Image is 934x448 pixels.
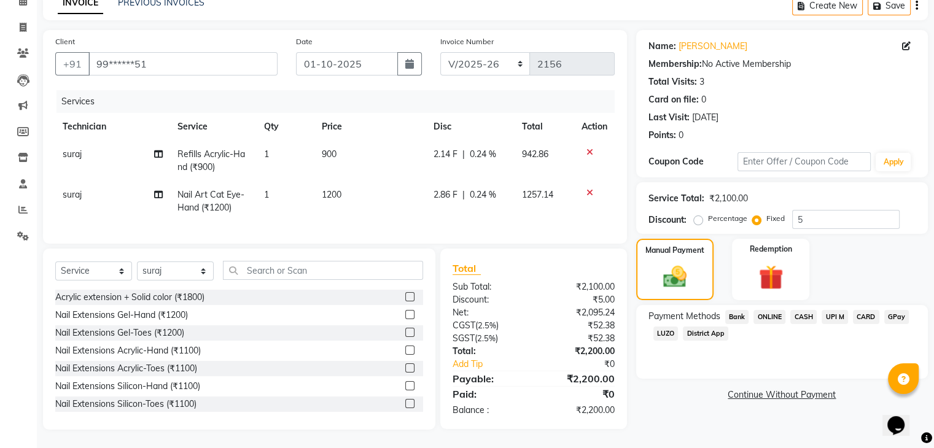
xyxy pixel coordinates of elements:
[443,387,534,401] div: Paid:
[426,113,515,141] th: Disc
[55,309,188,322] div: Nail Extensions Gel-Hand (₹1200)
[750,244,792,255] label: Redemption
[443,332,534,345] div: ( )
[648,58,916,71] div: No Active Membership
[55,380,200,393] div: Nail Extensions Silicon-Hand (₹1100)
[88,52,278,75] input: Search by Name/Mobile/Email/Code
[645,245,704,256] label: Manual Payment
[522,189,553,200] span: 1257.14
[63,189,82,200] span: suraj
[443,345,534,358] div: Total:
[443,319,534,332] div: ( )
[443,358,548,371] a: Add Tip
[462,188,465,201] span: |
[443,404,534,417] div: Balance :
[737,152,871,171] input: Enter Offer / Coupon Code
[653,326,679,341] span: LUZO
[648,310,720,323] span: Payment Methods
[648,111,690,124] div: Last Visit:
[656,263,694,290] img: _cash.svg
[453,320,475,331] span: CGST
[453,333,475,344] span: SGST
[478,320,496,330] span: 2.5%
[701,93,706,106] div: 0
[321,149,336,160] span: 900
[55,113,170,141] th: Technician
[257,113,314,141] th: Qty
[264,149,269,160] span: 1
[477,333,496,343] span: 2.5%
[853,310,879,324] span: CARD
[822,310,848,324] span: UPI M
[648,129,676,142] div: Points:
[534,306,624,319] div: ₹2,095.24
[648,58,702,71] div: Membership:
[453,262,481,275] span: Total
[63,149,82,160] span: suraj
[648,214,687,226] div: Discount:
[177,189,244,213] span: Nail Art Cat Eye-Hand (₹1200)
[55,326,184,339] div: Nail Extensions Gel-Toes (₹1200)
[708,213,747,224] label: Percentage
[751,262,791,293] img: _gift.svg
[548,358,623,371] div: ₹0
[648,192,704,205] div: Service Total:
[884,310,909,324] span: GPay
[170,113,257,141] th: Service
[679,129,683,142] div: 0
[470,188,496,201] span: 0.24 %
[321,189,341,200] span: 1200
[876,153,911,171] button: Apply
[534,387,624,401] div: ₹0
[534,293,624,306] div: ₹5.00
[55,398,197,411] div: Nail Extensions Silicon-Toes (₹1100)
[314,113,426,141] th: Price
[692,111,718,124] div: [DATE]
[443,371,534,386] div: Payable:
[534,332,624,345] div: ₹52.38
[55,362,197,375] div: Nail Extensions Acrylic-Toes (₹1100)
[56,90,624,113] div: Services
[534,345,624,358] div: ₹2,200.00
[55,52,90,75] button: +91
[443,280,534,293] div: Sub Total:
[434,148,457,161] span: 2.14 F
[522,149,548,160] span: 942.86
[648,40,676,53] div: Name:
[753,310,785,324] span: ONLINE
[223,261,423,280] input: Search or Scan
[296,36,313,47] label: Date
[683,326,728,341] span: District App
[55,291,204,304] div: Acrylic extension + Solid color (₹1800)
[443,293,534,306] div: Discount:
[264,189,269,200] span: 1
[725,310,749,324] span: Bank
[434,188,457,201] span: 2.86 F
[177,149,245,172] span: Refills Acrylic-Hand (₹900)
[470,148,496,161] span: 0.24 %
[55,344,201,357] div: Nail Extensions Acrylic-Hand (₹1100)
[648,93,699,106] div: Card on file:
[534,319,624,332] div: ₹52.38
[55,36,75,47] label: Client
[574,113,615,141] th: Action
[882,399,922,436] iframe: chat widget
[679,40,747,53] a: [PERSON_NAME]
[639,388,925,401] a: Continue Without Payment
[440,36,494,47] label: Invoice Number
[790,310,817,324] span: CASH
[648,155,737,168] div: Coupon Code
[648,75,697,88] div: Total Visits:
[699,75,704,88] div: 3
[766,213,785,224] label: Fixed
[709,192,748,205] div: ₹2,100.00
[462,148,465,161] span: |
[534,371,624,386] div: ₹2,200.00
[443,306,534,319] div: Net:
[534,404,624,417] div: ₹2,200.00
[534,280,624,293] div: ₹2,100.00
[515,113,574,141] th: Total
